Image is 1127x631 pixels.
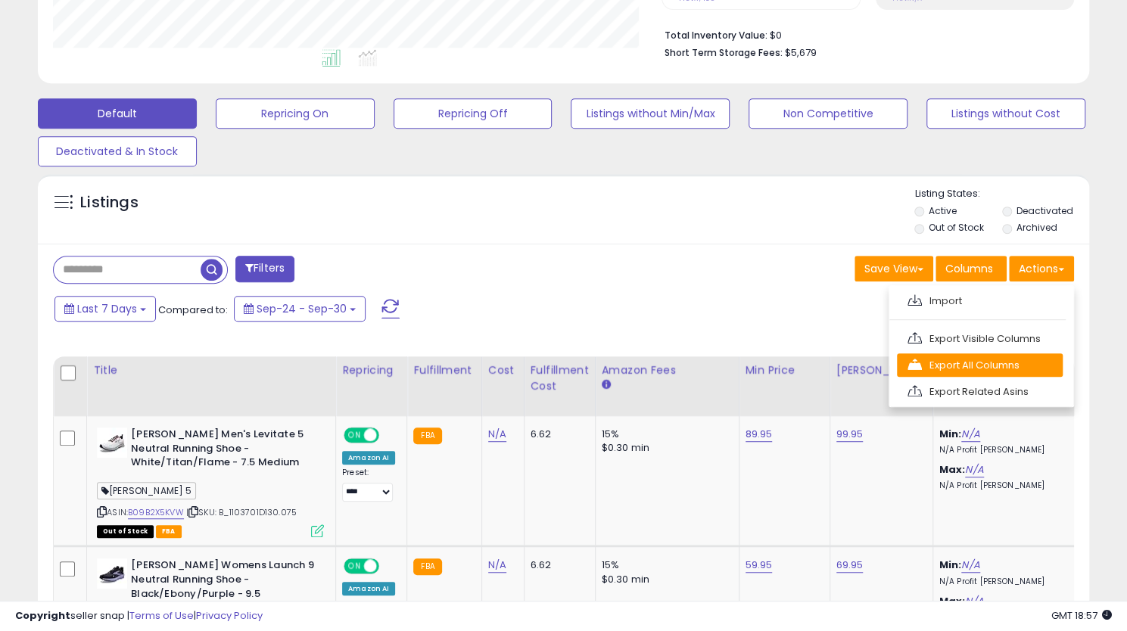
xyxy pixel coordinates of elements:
[196,608,263,623] a: Privacy Policy
[945,261,993,276] span: Columns
[939,462,966,477] b: Max:
[97,482,196,499] span: [PERSON_NAME] 5
[15,608,70,623] strong: Copyright
[488,427,506,442] a: N/A
[531,362,589,394] div: Fulfillment Cost
[836,362,926,378] div: [PERSON_NAME]
[129,608,194,623] a: Terms of Use
[929,221,984,234] label: Out of Stock
[77,301,137,316] span: Last 7 Days
[939,558,962,572] b: Min:
[1016,221,1057,234] label: Archived
[342,582,395,595] div: Amazon AI
[345,429,364,442] span: ON
[15,609,263,623] div: seller snap | |
[664,29,767,42] b: Total Inventory Value:
[413,427,441,444] small: FBA
[961,558,979,573] a: N/A
[836,558,864,573] a: 69.95
[413,558,441,575] small: FBA
[961,427,979,442] a: N/A
[97,427,324,536] div: ASIN:
[488,558,506,573] a: N/A
[939,427,962,441] b: Min:
[97,525,154,538] span: All listings that are currently out of stock and unavailable for purchase on Amazon
[1051,608,1112,623] span: 2025-10-8 18:57 GMT
[156,525,182,538] span: FBA
[394,98,553,129] button: Repricing Off
[897,353,1063,377] a: Export All Columns
[939,577,1065,587] p: N/A Profit [PERSON_NAME]
[38,136,197,166] button: Deactivated & In Stock
[936,256,1007,281] button: Columns
[602,441,727,455] div: $0.30 min
[342,468,395,502] div: Preset:
[571,98,730,129] button: Listings without Min/Max
[664,46,782,59] b: Short Term Storage Fees:
[602,362,733,378] div: Amazon Fees
[926,98,1085,129] button: Listings without Cost
[836,427,864,442] a: 99.95
[377,429,401,442] span: OFF
[531,558,584,572] div: 6.62
[602,378,611,392] small: Amazon Fees.
[345,560,364,573] span: ON
[1009,256,1074,281] button: Actions
[939,445,1065,455] p: N/A Profit [PERSON_NAME]
[54,296,156,322] button: Last 7 Days
[342,451,395,465] div: Amazon AI
[897,327,1063,350] a: Export Visible Columns
[965,462,983,477] a: N/A
[602,427,727,441] div: 15%
[93,362,329,378] div: Title
[186,506,297,518] span: | SKU: B_1103701D130.075
[1016,204,1073,217] label: Deactivated
[234,296,366,322] button: Sep-24 - Sep-30
[602,558,727,572] div: 15%
[131,558,315,605] b: [PERSON_NAME] Womens Launch 9 Neutral Running Shoe - Black/Ebony/Purple - 9.5
[38,98,197,129] button: Default
[128,506,184,519] a: B09B2X5KVW
[939,480,1065,491] p: N/A Profit [PERSON_NAME]
[131,427,315,474] b: [PERSON_NAME] Men's Levitate 5 Neutral Running Shoe - White/Titan/Flame - 7.5 Medium
[80,192,139,213] h5: Listings
[531,427,584,441] div: 6.62
[488,362,518,378] div: Cost
[784,45,816,60] span: $5,679
[158,303,228,317] span: Compared to:
[749,98,908,129] button: Non Competitive
[746,362,823,378] div: Min Price
[97,427,127,458] img: 41RGL1elCcL._SL40_.jpg
[897,289,1063,312] a: Import
[377,560,401,573] span: OFF
[413,362,475,378] div: Fulfillment
[746,427,773,442] a: 89.95
[664,25,1063,43] li: $0
[602,573,727,586] div: $0.30 min
[855,256,933,281] button: Save View
[914,187,1089,201] p: Listing States:
[929,204,957,217] label: Active
[897,380,1063,403] a: Export Related Asins
[257,301,347,316] span: Sep-24 - Sep-30
[342,362,400,378] div: Repricing
[235,256,294,282] button: Filters
[97,558,127,589] img: 41swakwcwAL._SL40_.jpg
[216,98,375,129] button: Repricing On
[746,558,773,573] a: 59.95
